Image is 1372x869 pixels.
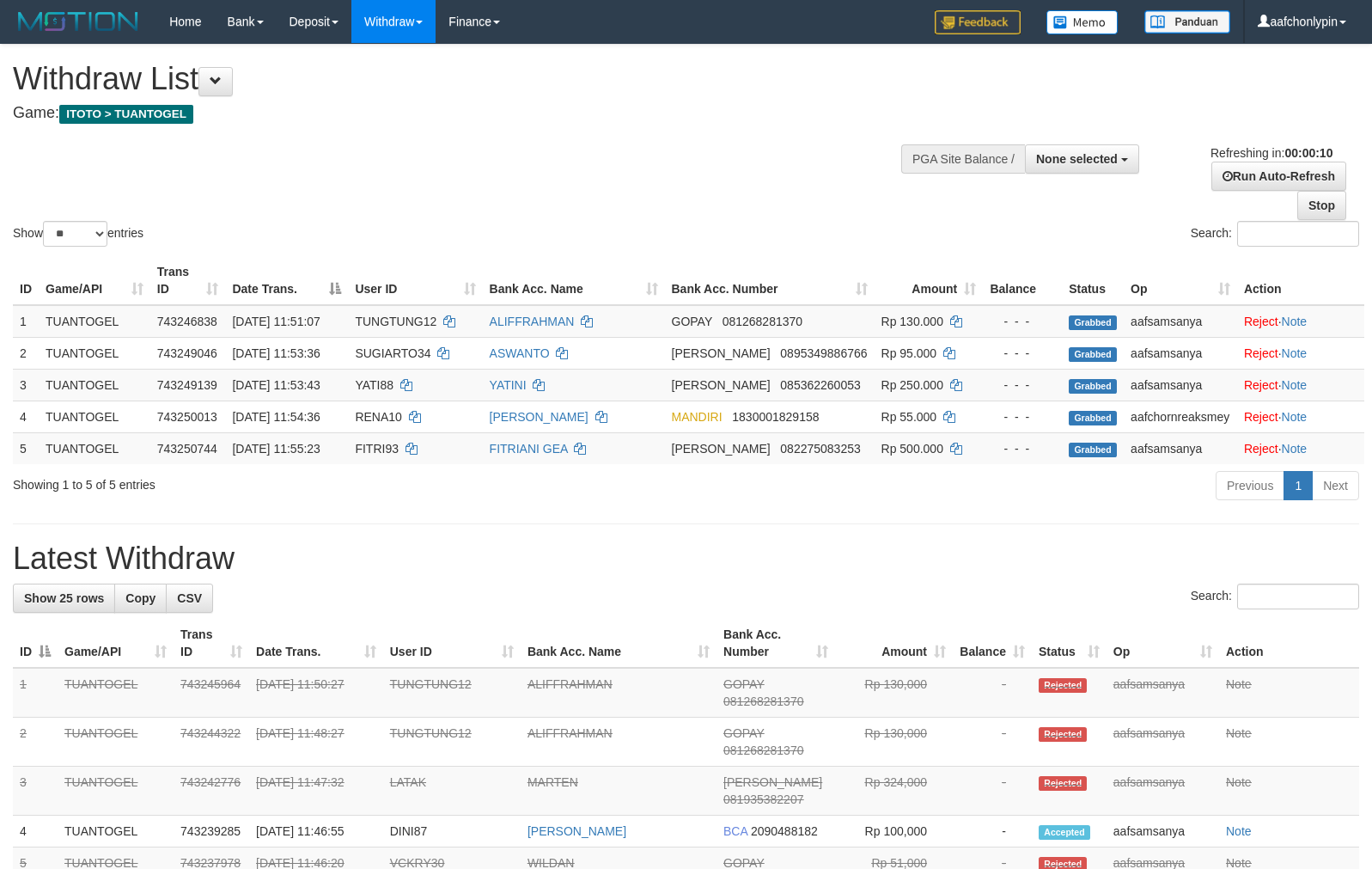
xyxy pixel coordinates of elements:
td: DINI87 [383,816,521,848]
span: BCA [723,824,747,838]
span: [DATE] 11:54:36 [232,410,320,424]
th: Game/API: activate to sort column ascending [58,619,174,668]
a: MARTEN [527,775,578,789]
td: LATAK [383,767,521,816]
span: [DATE] 11:53:36 [232,346,320,360]
td: aafchornreaksmey [1124,401,1237,432]
th: ID [13,256,39,305]
span: Rp 55.000 [881,410,937,424]
span: Accepted [1039,825,1090,840]
td: [DATE] 11:48:27 [249,718,383,767]
td: aafsamsanya [1107,668,1219,718]
td: TUANTOGEL [58,718,174,767]
td: Rp 130,000 [835,668,953,718]
div: PGA Site Balance / [901,144,1025,174]
label: Search: [1191,221,1359,247]
span: Grabbed [1069,379,1117,394]
th: Trans ID: activate to sort column ascending [174,619,249,668]
a: Note [1226,726,1252,740]
span: Copy 081268281370 to clipboard [723,744,803,757]
a: YATINI [490,378,527,392]
span: Rp 500.000 [881,442,943,456]
td: - [953,718,1032,767]
th: User ID: activate to sort column ascending [383,619,521,668]
th: Bank Acc. Number: activate to sort column ascending [665,256,875,305]
th: Date Trans.: activate to sort column descending [225,256,348,305]
div: - - - [990,376,1055,394]
a: Note [1282,410,1308,424]
td: 4 [13,816,58,848]
td: 743244322 [174,718,249,767]
a: FITRIANI GEA [490,442,568,456]
span: FITRI93 [355,442,399,456]
label: Show entries [13,221,143,247]
span: [DATE] 11:51:07 [232,315,320,328]
td: - [953,668,1032,718]
span: Copy 1830001829158 to clipboard [732,410,819,424]
td: TUANTOGEL [58,668,174,718]
span: Copy 0895349886766 to clipboard [780,346,867,360]
span: MANDIRI [672,410,723,424]
th: User ID: activate to sort column ascending [348,256,482,305]
span: Copy 081268281370 to clipboard [723,695,803,708]
img: MOTION_logo.png [13,9,143,34]
strong: 00:00:10 [1284,146,1332,160]
a: Run Auto-Refresh [1211,162,1346,191]
td: TUANTOGEL [39,432,150,464]
a: Reject [1244,442,1278,456]
span: 743246838 [157,315,217,328]
td: 743242776 [174,767,249,816]
th: Status: activate to sort column ascending [1032,619,1107,668]
a: Previous [1216,471,1284,500]
td: TUANTOGEL [39,369,150,401]
a: Next [1312,471,1359,500]
span: Grabbed [1069,347,1117,362]
span: [PERSON_NAME] [672,346,771,360]
h1: Withdraw List [13,62,898,96]
td: 4 [13,401,39,432]
td: aafsamsanya [1124,337,1237,369]
th: Bank Acc. Name: activate to sort column ascending [521,619,716,668]
td: TUANTOGEL [39,337,150,369]
td: · [1237,337,1364,369]
span: Copy 081268281370 to clipboard [723,315,802,328]
span: Rejected [1039,727,1087,742]
th: Date Trans.: activate to sort column ascending [249,619,383,668]
th: Balance: activate to sort column ascending [953,619,1032,668]
img: Button%20Memo.svg [1046,10,1119,34]
select: Showentries [43,221,107,247]
span: Copy 085362260053 to clipboard [780,378,860,392]
a: Reject [1244,346,1278,360]
span: Show 25 rows [24,591,104,605]
span: 743249046 [157,346,217,360]
td: · [1237,369,1364,401]
td: 2 [13,337,39,369]
span: Copy 081935382207 to clipboard [723,793,803,806]
td: · [1237,305,1364,338]
span: [PERSON_NAME] [672,442,771,456]
span: [DATE] 11:53:43 [232,378,320,392]
button: None selected [1025,144,1139,174]
td: TUANTOGEL [58,816,174,848]
td: aafsamsanya [1124,432,1237,464]
img: Feedback.jpg [935,10,1021,34]
span: Grabbed [1069,315,1117,330]
th: Amount: activate to sort column ascending [875,256,984,305]
span: 743250744 [157,442,217,456]
a: ALIFFRAHMAN [490,315,575,328]
input: Search: [1237,584,1359,609]
a: ALIFFRAHMAN [527,726,613,740]
input: Search: [1237,221,1359,247]
th: Game/API: activate to sort column ascending [39,256,150,305]
span: Grabbed [1069,411,1117,425]
td: 3 [13,767,58,816]
span: Rejected [1039,678,1087,693]
td: aafsamsanya [1107,816,1219,848]
td: TUANTOGEL [58,767,174,816]
div: - - - [990,440,1055,457]
a: Note [1282,346,1308,360]
h1: Latest Withdraw [13,542,1359,576]
td: TUANTOGEL [39,305,150,338]
a: ASWANTO [490,346,550,360]
img: panduan.png [1144,10,1230,34]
